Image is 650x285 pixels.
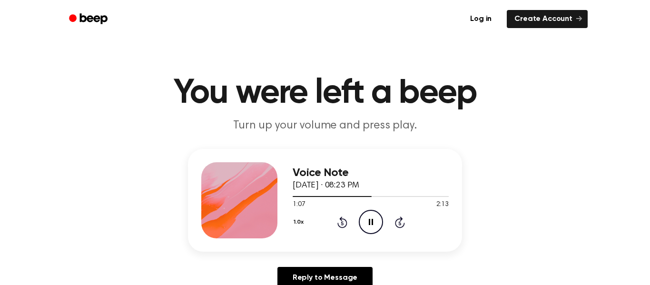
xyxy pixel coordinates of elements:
button: 1.0x [293,214,307,230]
h1: You were left a beep [81,76,569,110]
p: Turn up your volume and press play. [142,118,508,134]
span: 2:13 [436,200,449,210]
h3: Voice Note [293,167,449,179]
a: Create Account [507,10,588,28]
a: Beep [62,10,116,29]
a: Log in [461,8,501,30]
span: 1:07 [293,200,305,210]
span: [DATE] · 08:23 PM [293,181,359,190]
